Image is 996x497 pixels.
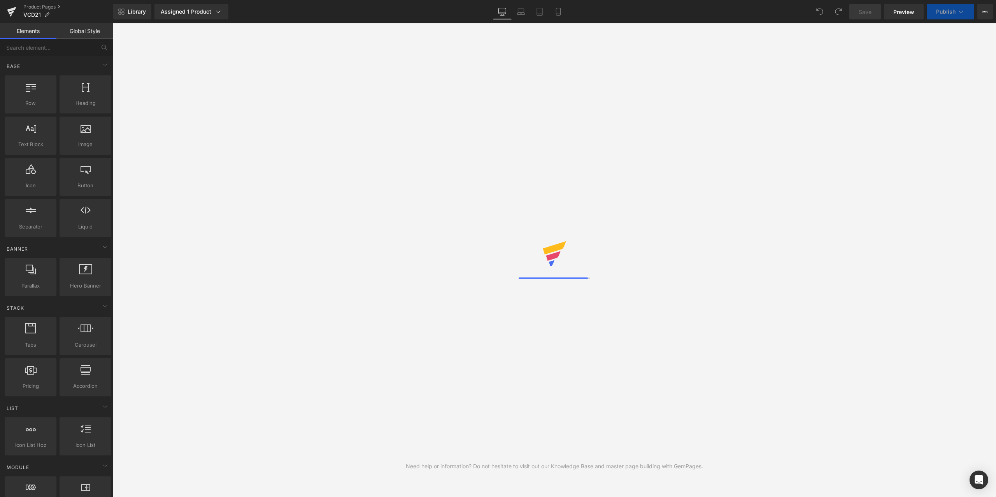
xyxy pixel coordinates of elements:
[62,223,109,231] span: Liquid
[936,9,956,15] span: Publish
[831,4,846,19] button: Redo
[977,4,993,19] button: More
[113,4,151,19] a: New Library
[927,4,974,19] button: Publish
[7,99,54,107] span: Row
[970,471,988,489] div: Open Intercom Messenger
[893,8,914,16] span: Preview
[128,8,146,15] span: Library
[7,441,54,449] span: Icon List Hoz
[62,341,109,349] span: Carousel
[6,245,29,253] span: Banner
[62,282,109,290] span: Hero Banner
[7,382,54,390] span: Pricing
[406,462,703,471] div: Need help or information? Do not hesitate to visit out our Knowledge Base and master page buildin...
[62,441,109,449] span: Icon List
[62,181,109,190] span: Button
[6,405,19,412] span: List
[23,12,41,18] span: VCD21
[62,382,109,390] span: Accordion
[7,341,54,349] span: Tabs
[6,464,30,471] span: Module
[859,8,871,16] span: Save
[161,8,222,16] div: Assigned 1 Product
[812,4,828,19] button: Undo
[530,4,549,19] a: Tablet
[6,304,25,312] span: Stack
[62,99,109,107] span: Heading
[56,23,113,39] a: Global Style
[7,140,54,148] span: Text Block
[6,63,21,70] span: Base
[23,4,113,10] a: Product Pages
[512,4,530,19] a: Laptop
[7,282,54,290] span: Parallax
[62,140,109,148] span: Image
[7,223,54,231] span: Separator
[7,181,54,190] span: Icon
[493,4,512,19] a: Desktop
[884,4,924,19] a: Preview
[549,4,568,19] a: Mobile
